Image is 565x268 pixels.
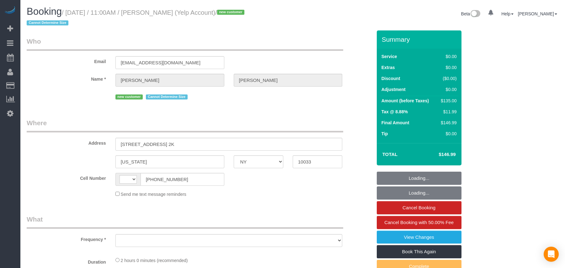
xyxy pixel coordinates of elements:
[27,9,246,27] small: / [DATE] / 11:00AM / [PERSON_NAME] (Yelp Account)
[438,98,456,104] div: $135.00
[382,36,458,43] h3: Summary
[115,155,224,168] input: City
[381,131,388,137] label: Tip
[27,20,68,25] span: Cannot Determine Size
[141,173,224,186] input: Cell Number
[121,192,186,197] span: Send me text message reminders
[438,131,456,137] div: $0.00
[438,120,456,126] div: $146.99
[27,6,62,17] span: Booking
[382,152,398,157] strong: Total
[377,201,461,214] a: Cancel Booking
[384,220,454,225] span: Cancel Booking with 50.00% Fee
[420,152,456,157] h4: $146.99
[217,10,244,15] span: new customer
[22,74,111,82] label: Name *
[438,109,456,115] div: $11.99
[377,231,461,244] a: View Changes
[22,257,111,265] label: Duration
[27,37,343,51] legend: Who
[461,11,481,16] a: Beta
[438,53,456,60] div: $0.00
[381,64,395,71] label: Extras
[544,247,559,262] div: Open Intercom Messenger
[22,173,111,181] label: Cell Number
[27,215,343,229] legend: What
[438,75,456,82] div: ($0.00)
[377,245,461,258] a: Book This Again
[121,258,188,263] span: 2 hours 0 minutes (recommended)
[381,86,406,93] label: Adjustment
[381,53,397,60] label: Service
[234,74,343,87] input: Last Name
[438,86,456,93] div: $0.00
[115,56,224,69] input: Email
[438,64,456,71] div: $0.00
[381,75,400,82] label: Discount
[293,155,342,168] input: Zip Code
[381,98,429,104] label: Amount (before Taxes)
[518,11,557,16] a: [PERSON_NAME]
[146,94,188,99] span: Cannot Determine Size
[22,234,111,243] label: Frequency *
[27,118,343,132] legend: Where
[4,6,16,15] img: Automaid Logo
[115,74,224,87] input: First Name
[22,56,111,65] label: Email
[381,120,409,126] label: Final Amount
[381,109,408,115] label: Tax @ 8.88%
[501,11,514,16] a: Help
[377,216,461,229] a: Cancel Booking with 50.00% Fee
[22,138,111,146] label: Address
[115,94,143,99] span: new customer
[470,10,480,18] img: New interface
